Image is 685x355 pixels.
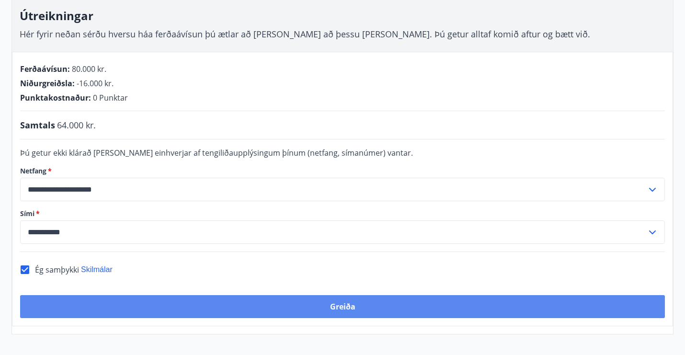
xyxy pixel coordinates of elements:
[93,92,128,103] span: 0 Punktar
[77,78,114,89] span: -16.000 kr.
[20,28,590,40] span: Hér fyrir neðan sérðu hversu háa ferðaávísun þú ætlar að [PERSON_NAME] að þessu [PERSON_NAME]. Þú...
[20,209,665,218] label: Sími
[72,64,106,74] span: 80.000 kr.
[20,64,70,74] span: Ferðaávísun :
[20,92,91,103] span: Punktakostnaður :
[20,148,413,158] span: Þú getur ekki klárað [PERSON_NAME] einhverjar af tengiliðaupplýsingum þínum (netfang, símanúmer) ...
[35,264,79,275] span: Ég samþykki
[20,119,55,131] span: Samtals
[20,8,665,24] h3: Útreikningar
[81,264,113,275] button: Skilmálar
[20,166,665,176] label: Netfang
[20,78,75,89] span: Niðurgreiðsla :
[57,119,96,131] span: 64.000 kr.
[81,265,113,274] span: Skilmálar
[20,295,665,318] button: Greiða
